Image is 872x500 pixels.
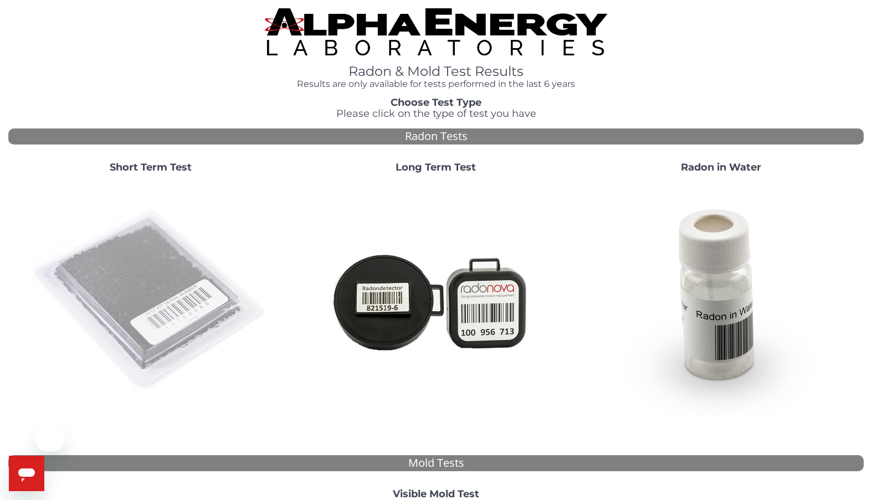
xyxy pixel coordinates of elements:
strong: Visible Mold Test [393,488,479,500]
img: Radtrak2vsRadtrak3.jpg [317,182,555,420]
iframe: Message from company [35,427,65,451]
span: Please click on the type of test you have [336,107,536,120]
img: ShortTerm.jpg [32,182,270,420]
strong: Choose Test Type [391,96,481,109]
img: TightCrop.jpg [265,8,607,55]
img: RadoninWater.jpg [602,182,840,420]
strong: Long Term Test [396,161,476,173]
h1: Radon & Mold Test Results [265,64,607,79]
strong: Radon in Water [681,161,761,173]
div: Radon Tests [8,128,864,145]
iframe: Button to launch messaging window [9,456,44,491]
h4: Results are only available for tests performed in the last 6 years [265,79,607,89]
strong: Short Term Test [110,161,192,173]
div: Mold Tests [8,455,864,471]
